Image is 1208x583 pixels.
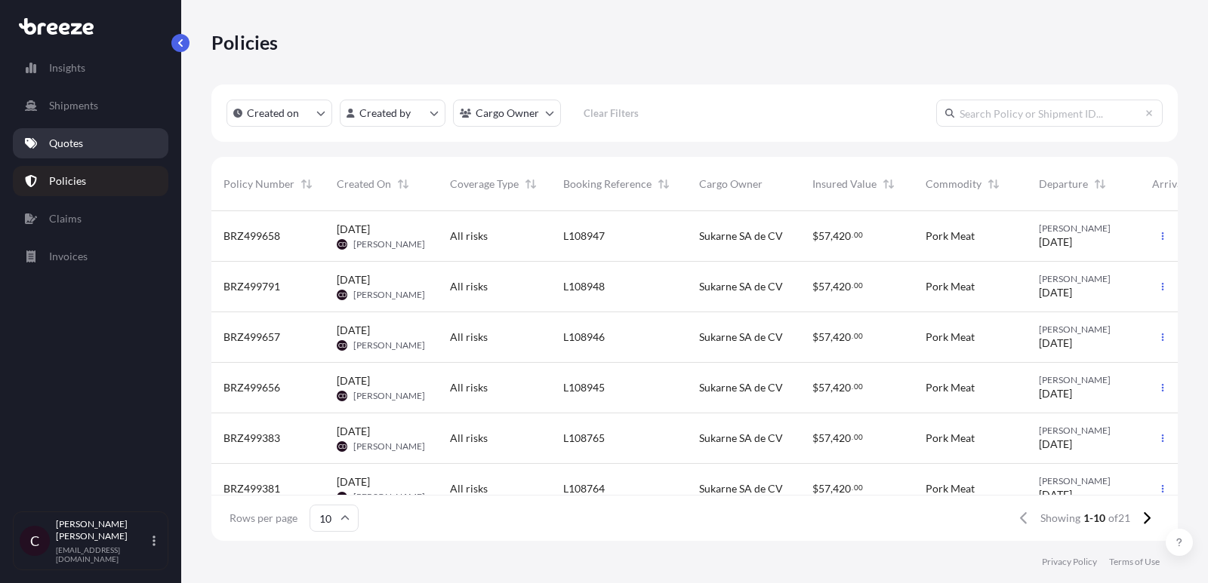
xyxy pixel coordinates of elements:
span: C [30,533,39,548]
p: Created on [247,106,299,121]
span: 00 [854,333,863,339]
span: [DATE] [337,474,370,489]
button: Sort [985,175,1003,193]
span: 420 [833,433,851,443]
button: Clear Filters [569,101,653,125]
button: Sort [655,175,673,193]
span: . [852,485,853,490]
span: Sukarne SA de CV [699,330,783,345]
button: Sort [880,175,898,193]
span: BRZ499383 [223,431,280,446]
span: [PERSON_NAME] [1039,273,1128,285]
span: [PERSON_NAME] [353,238,425,250]
span: 00 [854,485,863,490]
span: Sukarne SA de CV [699,229,783,244]
span: L108765 [563,431,605,446]
a: Claims [13,204,168,234]
span: $ [812,231,818,241]
p: Insights [49,60,85,75]
span: [DATE] [1039,487,1072,502]
span: L108946 [563,330,605,345]
span: 00 [854,434,863,440]
span: [PERSON_NAME] [1039,222,1128,235]
span: 00 [854,283,863,288]
span: [DATE] [1039,386,1072,401]
span: 420 [833,281,851,292]
span: [PERSON_NAME] [353,289,425,301]
p: [PERSON_NAME] [PERSON_NAME] [56,518,149,542]
a: Quotes [13,128,168,158]
span: $ [812,433,818,443]
span: Sukarne SA de CV [699,481,783,496]
span: $ [812,332,818,342]
span: , [830,332,833,342]
span: , [830,281,833,292]
p: Terms of Use [1109,556,1160,568]
span: Cargo Owner [699,176,763,192]
span: 420 [833,231,851,241]
span: , [830,231,833,241]
p: Claims [49,211,82,226]
button: Sort [394,175,412,193]
span: Rows per page [230,511,297,526]
span: Pork Meat [926,481,975,496]
span: [DATE] [337,373,370,388]
p: Created by [359,106,411,121]
span: Pork Meat [926,431,975,446]
span: 57 [818,433,830,443]
span: CD [338,287,347,302]
span: L108764 [563,481,605,496]
span: [DATE] [337,323,370,338]
a: Shipments [13,91,168,121]
p: [EMAIL_ADDRESS][DOMAIN_NAME] [56,545,149,563]
span: 00 [854,232,863,238]
button: createdBy Filter options [340,100,445,127]
span: All risks [450,330,488,345]
span: L108947 [563,229,605,244]
span: . [852,283,853,288]
a: Insights [13,53,168,83]
span: CD [338,388,347,403]
span: BRZ499791 [223,279,280,294]
span: [PERSON_NAME] [353,491,425,503]
span: [DATE] [1039,235,1072,250]
span: [PERSON_NAME] [353,440,425,453]
span: L108945 [563,380,605,395]
span: [DATE] [1039,336,1072,351]
span: [PERSON_NAME] [1039,374,1128,386]
a: Privacy Policy [1042,556,1097,568]
span: [DATE] [337,272,370,287]
span: . [852,434,853,440]
span: 00 [854,384,863,389]
span: [PERSON_NAME] [353,390,425,402]
span: , [830,433,833,443]
span: BRZ499381 [223,481,280,496]
p: Clear Filters [584,106,639,121]
span: Sukarne SA de CV [699,431,783,446]
span: . [852,232,853,238]
span: Created On [337,176,391,192]
span: . [852,333,853,339]
a: Policies [13,166,168,196]
span: Arrival [1152,176,1185,192]
span: Pork Meat [926,330,975,345]
span: 57 [818,281,830,292]
span: [PERSON_NAME] [1039,425,1128,437]
span: 420 [833,483,851,494]
span: Coverage Type [450,176,519,192]
span: Insured Value [812,176,877,192]
span: 1-10 [1083,511,1105,526]
p: Policies [211,30,279,54]
span: [DATE] [1039,285,1072,300]
span: 420 [833,382,851,393]
button: createdOn Filter options [226,100,332,127]
span: BRZ499658 [223,229,280,244]
span: All risks [450,481,488,496]
span: Pork Meat [926,279,975,294]
span: 57 [818,382,830,393]
span: Showing [1040,511,1080,526]
span: [PERSON_NAME] [1039,475,1128,487]
p: Policies [49,173,86,189]
span: , [830,483,833,494]
button: Sort [522,175,540,193]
